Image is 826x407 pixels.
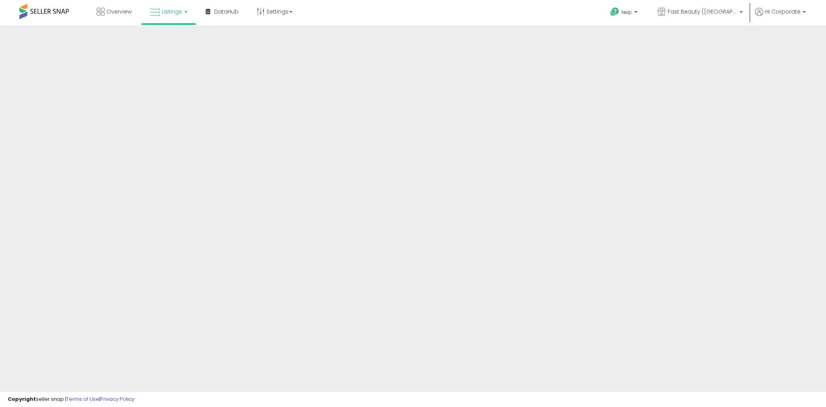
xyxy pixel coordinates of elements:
span: Overview [106,8,132,16]
a: Hi Corporate [755,8,806,25]
span: Fast Beauty ([GEOGRAPHIC_DATA]) [668,8,737,16]
span: Hi Corporate [765,8,800,16]
a: Help [604,1,645,25]
i: Get Help [610,7,620,17]
span: Listings [162,8,182,16]
span: DataHub [214,8,239,16]
span: Help [622,9,632,16]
